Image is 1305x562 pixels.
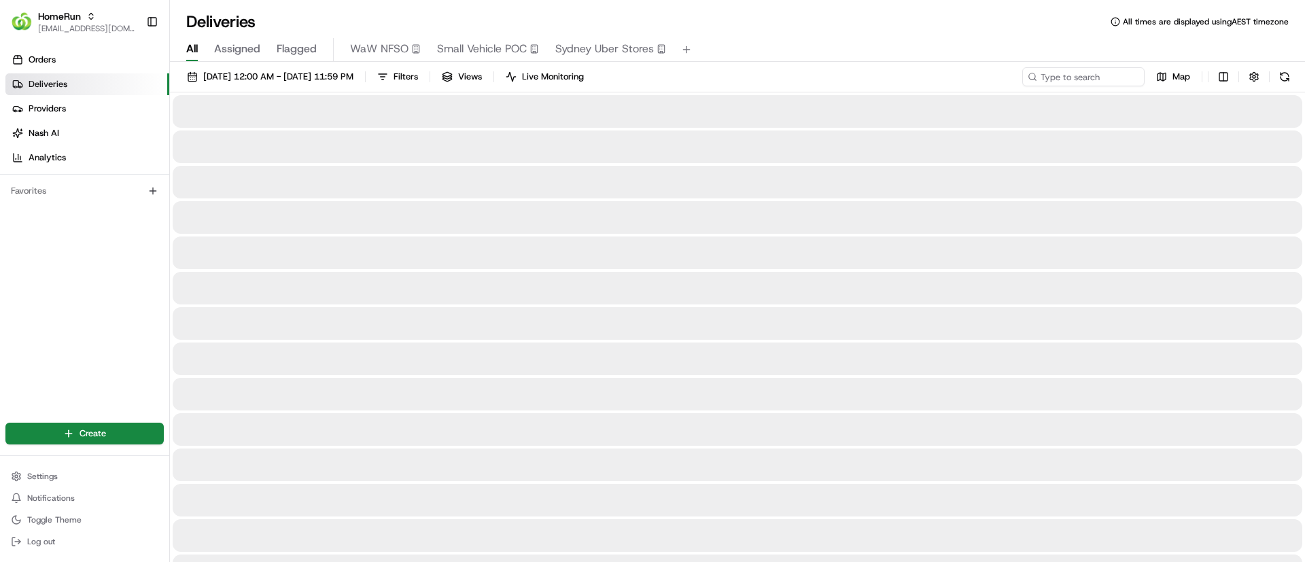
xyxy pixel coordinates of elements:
[29,54,56,66] span: Orders
[371,67,424,86] button: Filters
[5,423,164,444] button: Create
[203,71,353,83] span: [DATE] 12:00 AM - [DATE] 11:59 PM
[5,98,169,120] a: Providers
[27,514,82,525] span: Toggle Theme
[38,10,81,23] button: HomeRun
[436,67,488,86] button: Views
[80,427,106,440] span: Create
[27,536,55,547] span: Log out
[458,71,482,83] span: Views
[1150,67,1196,86] button: Map
[555,41,654,57] span: Sydney Uber Stores
[350,41,408,57] span: WaW NFSO
[5,5,141,38] button: HomeRunHomeRun[EMAIL_ADDRESS][DOMAIN_NAME]
[1275,67,1294,86] button: Refresh
[29,152,66,164] span: Analytics
[437,41,527,57] span: Small Vehicle POC
[214,41,260,57] span: Assigned
[29,103,66,115] span: Providers
[5,180,164,202] div: Favorites
[5,122,169,144] a: Nash AI
[5,147,169,169] a: Analytics
[29,127,59,139] span: Nash AI
[5,510,164,529] button: Toggle Theme
[11,11,33,33] img: HomeRun
[5,49,169,71] a: Orders
[277,41,317,57] span: Flagged
[181,67,360,86] button: [DATE] 12:00 AM - [DATE] 11:59 PM
[522,71,584,83] span: Live Monitoring
[1123,16,1289,27] span: All times are displayed using AEST timezone
[5,532,164,551] button: Log out
[186,41,198,57] span: All
[27,471,58,482] span: Settings
[5,489,164,508] button: Notifications
[394,71,418,83] span: Filters
[1022,67,1145,86] input: Type to search
[186,11,256,33] h1: Deliveries
[500,67,590,86] button: Live Monitoring
[29,78,67,90] span: Deliveries
[27,493,75,504] span: Notifications
[5,467,164,486] button: Settings
[1172,71,1190,83] span: Map
[38,23,135,34] button: [EMAIL_ADDRESS][DOMAIN_NAME]
[5,73,169,95] a: Deliveries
